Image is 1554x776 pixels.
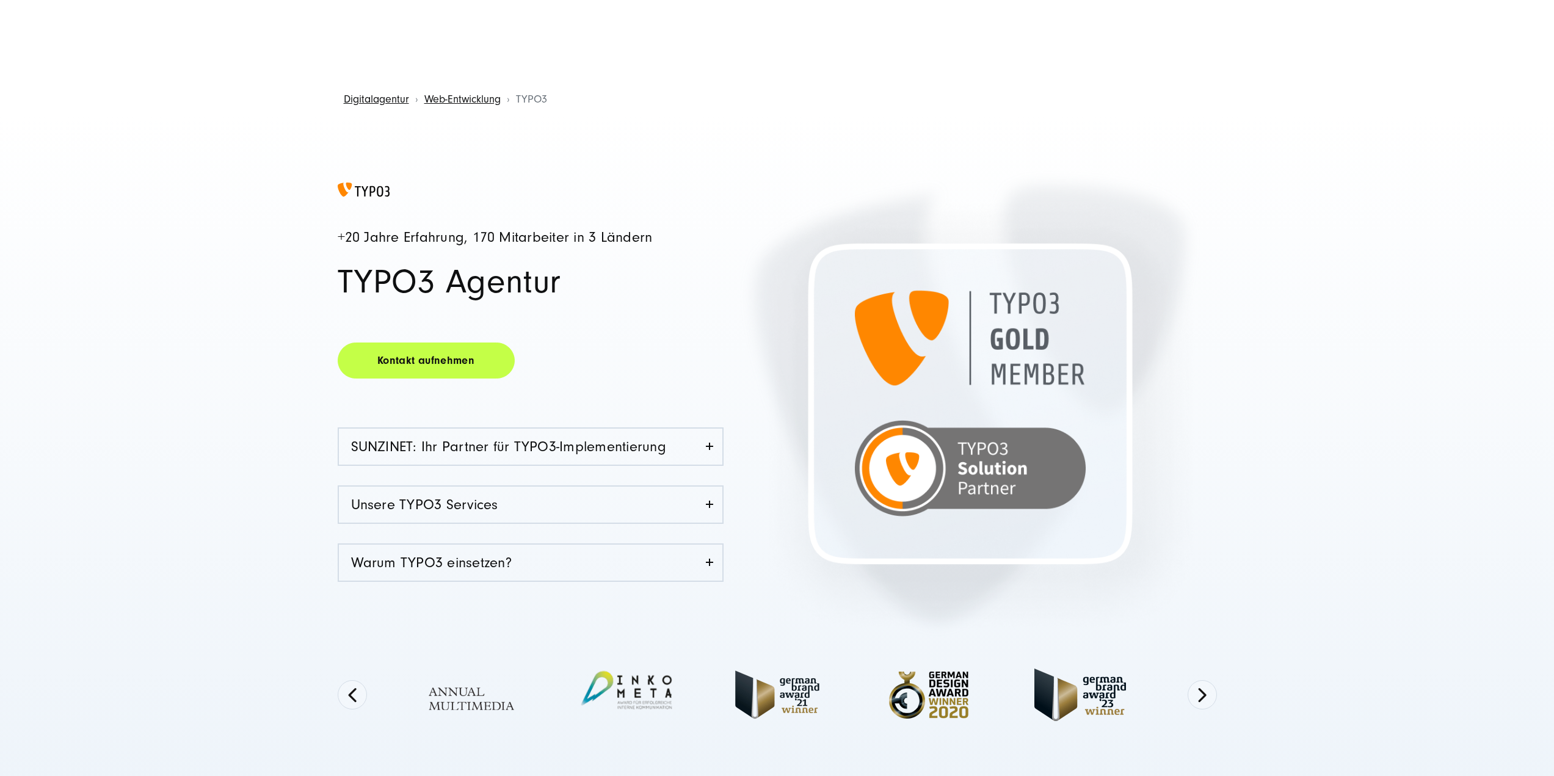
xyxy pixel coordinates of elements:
[717,662,838,728] img: German Brand Award Winner 2021
[338,230,724,245] h4: +20 Jahre Erfahrung, 170 Mitarbeiter in 3 Ländern
[344,93,409,106] a: Digitalagentur
[1020,660,1141,730] img: German Brand Award 2023 Winner - fullservice digital agentur SUNZINET
[1188,680,1217,709] button: Next
[424,93,501,106] a: Web-Entwicklung
[338,680,367,709] button: Previous
[414,660,535,729] img: Full Service Digitalagentur - Annual Multimedia Awards
[338,183,390,197] img: TYPO3 Agentur Logo farbig
[339,487,722,523] a: Unsere TYPO3 Services
[738,169,1203,639] img: TYPO3 Agentur Partnerlogo für Gold Member SUNZINET
[339,429,722,465] a: SUNZINET: Ihr Partner für TYPO3-Implementierung
[339,545,722,581] a: Warum TYPO3 einsetzen?
[565,661,686,730] img: INKO META
[516,93,547,106] span: TYPO3
[868,659,989,730] img: Full Service Digitalagentur - German Design Award Winner 2020
[338,265,724,299] h1: TYPO3 Agentur
[338,343,515,379] a: Kontakt aufnehmen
